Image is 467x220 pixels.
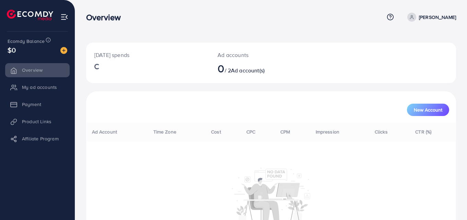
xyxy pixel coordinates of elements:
p: Ad accounts [218,51,294,59]
a: [PERSON_NAME] [405,13,456,22]
span: New Account [414,107,442,112]
h3: Overview [86,12,126,22]
span: $0 [8,45,16,55]
img: logo [7,10,53,20]
span: Ecomdy Balance [8,38,45,45]
h2: / 2 [218,62,294,75]
p: [PERSON_NAME] [419,13,456,21]
p: [DATE] spends [94,51,201,59]
span: 0 [218,60,224,76]
img: image [60,47,67,54]
img: menu [60,13,68,21]
button: New Account [407,104,449,116]
span: Ad account(s) [231,67,265,74]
